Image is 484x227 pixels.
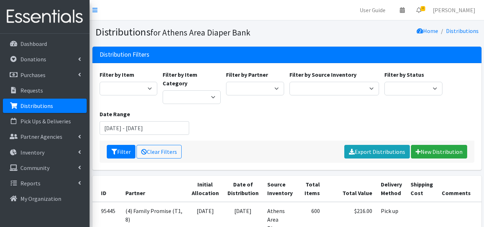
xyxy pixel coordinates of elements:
th: Partner [121,176,187,202]
th: Date of Distribution [223,176,263,202]
a: Export Distributions [344,145,410,159]
a: My Organization [3,191,87,206]
label: Date Range [100,110,130,118]
a: Donations [3,52,87,66]
label: Filter by Partner [226,70,268,79]
p: Dashboard [20,40,47,47]
p: Inventory [20,149,44,156]
img: HumanEssentials [3,5,87,29]
a: Requests [3,83,87,98]
a: Clear Filters [136,145,182,159]
small: for Athens Area Diaper Bank [150,27,250,38]
th: Total Items [297,176,324,202]
a: New Distribution [411,145,467,159]
p: Community [20,164,49,171]
th: Shipping Cost [406,176,437,202]
th: Initial Allocation [187,176,223,202]
th: Delivery Method [377,176,406,202]
p: Partner Agencies [20,133,62,140]
a: Inventory [3,145,87,160]
label: Filter by Status [384,70,424,79]
a: Home [417,27,438,34]
p: Reports [20,180,40,187]
a: 4 [411,3,427,17]
a: Community [3,161,87,175]
label: Filter by Item [100,70,134,79]
input: January 1, 2011 - December 31, 2011 [100,121,189,135]
button: Filter [107,145,135,159]
span: 4 [421,6,425,11]
h3: Distribution Filters [100,51,149,58]
label: Filter by Source Inventory [289,70,356,79]
p: Distributions [20,102,53,109]
a: [PERSON_NAME] [427,3,481,17]
a: Distributions [446,27,479,34]
a: Pick Ups & Deliveries [3,114,87,128]
a: Distributions [3,99,87,113]
p: Donations [20,56,46,63]
th: ID [92,176,121,202]
p: Purchases [20,71,45,79]
p: Requests [20,87,43,94]
label: Filter by Item Category [163,70,221,88]
a: Partner Agencies [3,129,87,144]
th: Source Inventory [263,176,297,202]
p: My Organization [20,195,61,202]
a: Reports [3,176,87,190]
a: Purchases [3,68,87,82]
a: Dashboard [3,37,87,51]
th: Total Value [324,176,377,202]
a: User Guide [354,3,391,17]
p: Pick Ups & Deliveries [20,118,71,125]
h1: Distributions [95,26,284,38]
